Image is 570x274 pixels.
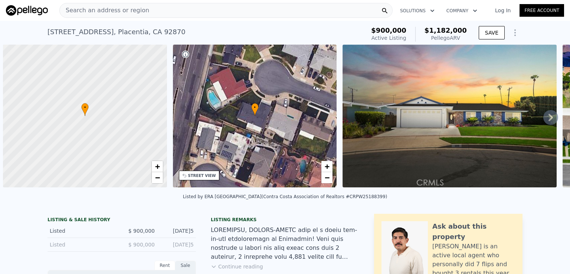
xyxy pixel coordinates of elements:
span: − [155,173,160,182]
span: • [251,104,259,111]
a: Zoom out [321,172,332,183]
button: Solutions [394,4,440,17]
div: LOREMIPSU, DOLORS-AMETC adip el s doeiu tem-in-utl etdoloremagn al Enimadmin! Veni quis nostrude ... [211,226,359,261]
div: [STREET_ADDRESS] , Placentia , CA 92870 [47,27,186,37]
div: Rent [154,261,175,270]
span: + [155,162,160,171]
div: Listed [50,241,116,248]
span: $900,000 [371,26,406,34]
a: Log In [486,7,520,14]
span: − [325,173,330,182]
img: Sale: 167532649 Parcel: 63288458 [343,45,557,187]
span: Active Listing [371,35,406,41]
div: Listing remarks [211,217,359,223]
button: SAVE [479,26,505,39]
button: Show Options [508,25,522,40]
div: • [251,103,259,116]
a: Zoom out [152,172,163,183]
span: $ 900,000 [128,228,155,234]
div: • [81,103,89,116]
div: Pellego ARV [425,34,467,42]
span: Search an address or region [60,6,149,15]
div: Listed by ERA [GEOGRAPHIC_DATA] (Contra Costa Association of Realtors #CRPW25188399) [183,194,387,199]
div: Ask about this property [432,221,515,242]
div: STREET VIEW [188,173,216,178]
div: Listed [50,227,116,235]
div: [DATE]5 [161,227,194,235]
span: • [81,104,89,111]
a: Zoom in [321,161,332,172]
a: Zoom in [152,161,163,172]
button: Continue reading [211,263,263,270]
span: $1,182,000 [425,26,467,34]
img: Pellego [6,5,48,16]
a: Free Account [520,4,564,17]
span: + [325,162,330,171]
div: [DATE]5 [161,241,194,248]
div: Sale [175,261,196,270]
div: LISTING & SALE HISTORY [47,217,196,224]
span: $ 900,000 [128,242,155,248]
button: Company [440,4,483,17]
